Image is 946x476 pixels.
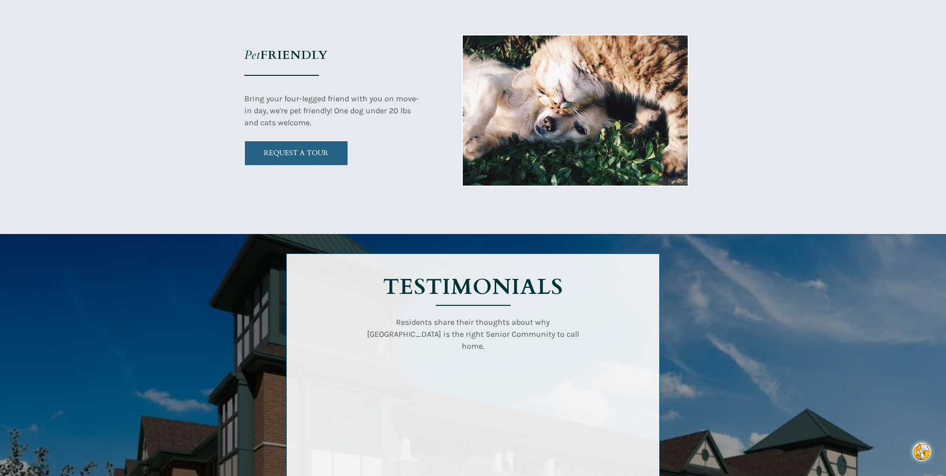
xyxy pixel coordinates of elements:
a: REQUEST A TOUR [244,141,348,166]
em: Pet [244,47,260,63]
span: REQUEST A TOUR [245,149,348,157]
strong: FRIENDLY [260,47,328,63]
strong: TESTIMONIALS [383,272,563,302]
span: Bring your four-legged friend with you on move-in day, we're pet friendly! One dog under 20 lbs a... [244,94,419,127]
span: Residents share their thoughts about why [GEOGRAPHIC_DATA] is the right Senior Community to call ... [367,317,579,351]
